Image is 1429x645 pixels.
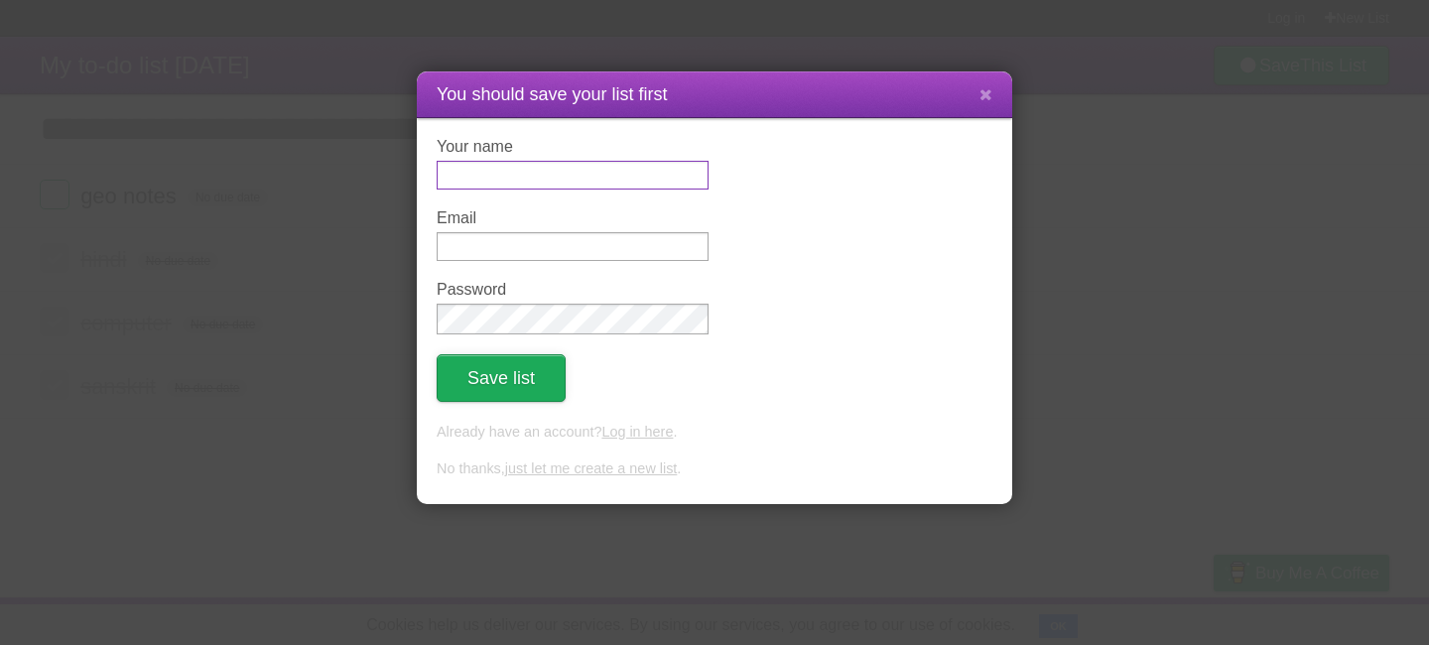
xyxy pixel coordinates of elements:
p: Already have an account? . [437,422,992,444]
h1: You should save your list first [437,81,992,108]
label: Password [437,281,709,299]
p: No thanks, . [437,458,992,480]
label: Your name [437,138,709,156]
a: just let me create a new list [505,460,678,476]
a: Log in here [601,424,673,440]
button: Save list [437,354,566,402]
label: Email [437,209,709,227]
